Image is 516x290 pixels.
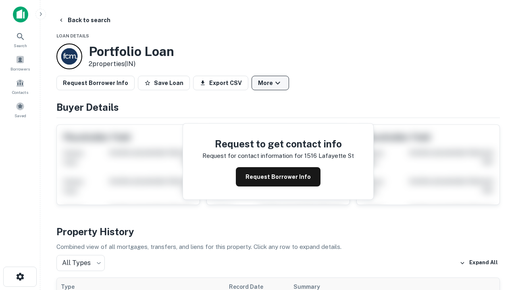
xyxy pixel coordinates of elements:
button: Expand All [458,257,500,269]
a: Contacts [2,75,38,97]
button: Request Borrower Info [236,167,320,186]
button: Request Borrower Info [56,76,135,90]
a: Borrowers [2,52,38,74]
h4: Request to get contact info [202,137,354,151]
h4: Property History [56,224,500,239]
p: Combined view of all mortgages, transfers, and liens for this property. Click any row to expand d... [56,242,500,252]
button: Export CSV [193,76,248,90]
p: 1516 lafayette st [304,151,354,161]
iframe: Chat Widget [476,200,516,238]
span: Search [14,42,27,49]
a: Saved [2,99,38,120]
p: Request for contact information for [202,151,303,161]
button: More [252,76,289,90]
span: Loan Details [56,33,89,38]
h4: Buyer Details [56,100,500,114]
button: Back to search [55,13,114,27]
div: All Types [56,255,105,271]
span: Borrowers [10,66,30,72]
h3: Portfolio Loan [89,44,174,59]
img: capitalize-icon.png [13,6,28,23]
p: 2 properties (IN) [89,59,174,69]
span: Contacts [12,89,28,95]
span: Saved [15,112,26,119]
button: Save Loan [138,76,190,90]
a: Search [2,29,38,50]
